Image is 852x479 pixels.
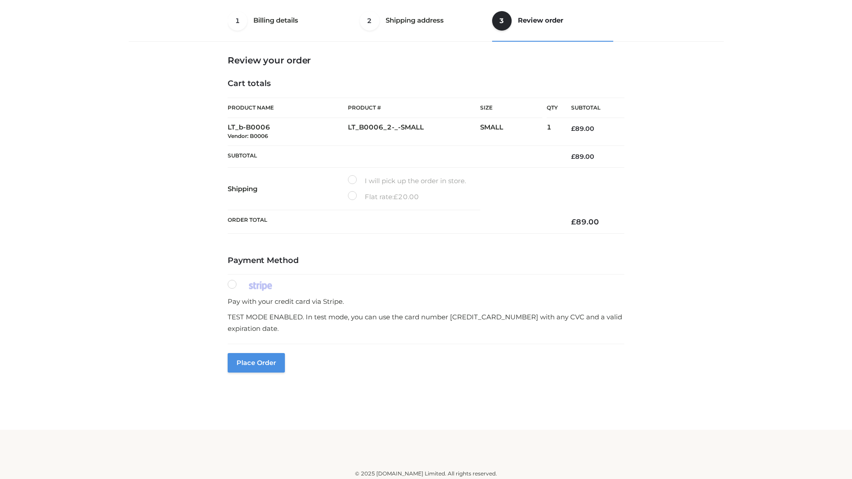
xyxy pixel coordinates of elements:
td: 1 [547,118,558,146]
td: LT_B0006_2-_-SMALL [348,118,480,146]
button: Place order [228,353,285,373]
p: Pay with your credit card via Stripe. [228,296,624,307]
label: Flat rate: [348,191,419,203]
bdi: 89.00 [571,153,594,161]
bdi: 89.00 [571,125,594,133]
label: I will pick up the order in store. [348,175,466,187]
h3: Review your order [228,55,624,66]
th: Qty [547,98,558,118]
td: LT_b-B0006 [228,118,348,146]
span: £ [394,192,398,201]
th: Subtotal [228,145,558,167]
th: Product Name [228,98,348,118]
span: £ [571,153,575,161]
p: TEST MODE ENABLED. In test mode, you can use the card number [CREDIT_CARD_NUMBER] with any CVC an... [228,311,624,334]
span: £ [571,217,576,226]
th: Shipping [228,168,348,210]
th: Size [480,98,542,118]
h4: Cart totals [228,79,624,89]
div: © 2025 [DOMAIN_NAME] Limited. All rights reserved. [132,469,720,478]
span: £ [571,125,575,133]
small: Vendor: B0006 [228,133,268,139]
td: SMALL [480,118,547,146]
bdi: 20.00 [394,192,419,201]
h4: Payment Method [228,256,624,266]
th: Subtotal [558,98,624,118]
th: Order Total [228,210,558,234]
bdi: 89.00 [571,217,599,226]
th: Product # [348,98,480,118]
